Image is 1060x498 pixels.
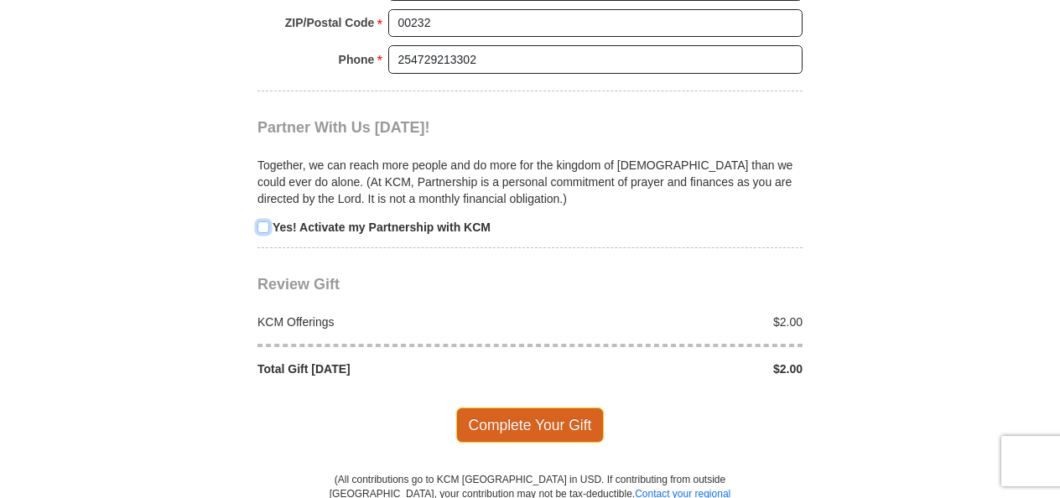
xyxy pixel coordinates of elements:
p: Together, we can reach more people and do more for the kingdom of [DEMOGRAPHIC_DATA] than we coul... [257,157,803,207]
strong: Phone [339,48,375,71]
strong: ZIP/Postal Code [285,11,375,34]
div: Total Gift [DATE] [249,361,531,377]
div: KCM Offerings [249,314,531,330]
strong: Yes! Activate my Partnership with KCM [273,220,491,234]
div: $2.00 [530,361,812,377]
span: Review Gift [257,276,340,293]
span: Complete Your Gift [456,407,605,443]
span: Partner With Us [DATE]! [257,119,430,136]
div: $2.00 [530,314,812,330]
